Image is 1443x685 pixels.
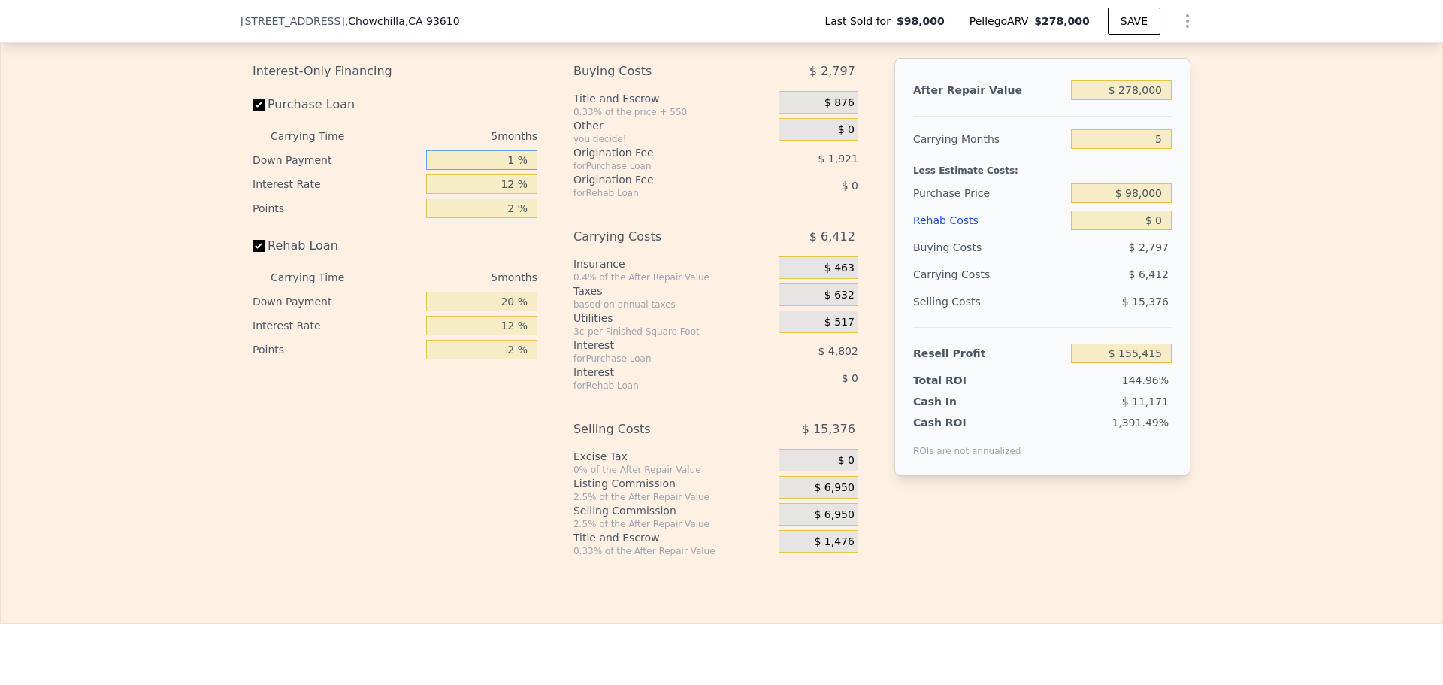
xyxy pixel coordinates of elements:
[573,58,741,85] div: Buying Costs
[374,124,537,148] div: 5 months
[913,415,1021,430] div: Cash ROI
[405,15,460,27] span: , CA 93610
[573,271,773,283] div: 0.4% of the After Repair Value
[814,535,854,549] span: $ 1,476
[913,207,1065,234] div: Rehab Costs
[573,353,741,365] div: for Purchase Loan
[573,530,773,545] div: Title and Escrow
[913,126,1065,153] div: Carrying Months
[253,289,420,314] div: Down Payment
[824,316,855,329] span: $ 517
[253,232,420,259] label: Rehab Loan
[573,476,773,491] div: Listing Commission
[253,314,420,338] div: Interest Rate
[838,454,855,468] span: $ 0
[913,340,1065,367] div: Resell Profit
[573,172,741,187] div: Origination Fee
[573,545,773,557] div: 0.33% of the After Repair Value
[970,14,1035,29] span: Pellego ARV
[573,311,773,326] div: Utilities
[913,288,1065,315] div: Selling Costs
[842,372,858,384] span: $ 0
[913,153,1172,180] div: Less Estimate Costs:
[842,180,858,192] span: $ 0
[573,187,741,199] div: for Rehab Loan
[824,289,855,302] span: $ 632
[818,345,858,357] span: $ 4,802
[253,240,265,252] input: Rehab Loan
[271,265,368,289] div: Carrying Time
[573,380,741,392] div: for Rehab Loan
[824,14,897,29] span: Last Sold for
[818,153,858,165] span: $ 1,921
[897,14,945,29] span: $98,000
[573,464,773,476] div: 0% of the After Repair Value
[1122,296,1169,308] span: $ 15,376
[374,265,537,289] div: 5 months
[253,148,420,172] div: Down Payment
[573,338,741,353] div: Interest
[814,508,854,522] span: $ 6,950
[913,77,1065,104] div: After Repair Value
[253,338,420,362] div: Points
[913,234,1065,261] div: Buying Costs
[573,491,773,503] div: 2.5% of the After Repair Value
[913,394,1007,409] div: Cash In
[573,91,773,106] div: Title and Escrow
[809,58,855,85] span: $ 2,797
[573,160,741,172] div: for Purchase Loan
[1108,8,1160,35] button: SAVE
[913,261,1007,288] div: Carrying Costs
[824,262,855,275] span: $ 463
[573,283,773,299] div: Taxes
[573,449,773,464] div: Excise Tax
[1129,268,1169,280] span: $ 6,412
[573,299,773,311] div: based on annual taxes
[802,416,855,443] span: $ 15,376
[573,503,773,518] div: Selling Commission
[913,430,1021,457] div: ROIs are not annualized
[1112,417,1169,429] span: 1,391.49%
[573,133,773,145] div: you decide!
[1129,241,1169,253] span: $ 2,797
[573,326,773,338] div: 3¢ per Finished Square Foot
[573,118,773,133] div: Other
[253,99,265,111] input: Purchase Loan
[814,481,854,495] span: $ 6,950
[573,106,773,118] div: 0.33% of the price + 550
[838,123,855,137] span: $ 0
[240,14,345,29] span: [STREET_ADDRESS]
[271,124,368,148] div: Carrying Time
[824,96,855,110] span: $ 876
[573,145,741,160] div: Origination Fee
[913,180,1065,207] div: Purchase Price
[1122,396,1169,408] span: $ 11,171
[1034,15,1090,27] span: $278,000
[345,14,460,29] span: , Chowchilla
[573,518,773,530] div: 2.5% of the After Repair Value
[809,223,855,250] span: $ 6,412
[1122,374,1169,386] span: 144.96%
[1172,6,1202,36] button: Show Options
[253,196,420,220] div: Points
[253,172,420,196] div: Interest Rate
[253,91,420,118] label: Purchase Loan
[913,373,1007,388] div: Total ROI
[573,256,773,271] div: Insurance
[573,416,741,443] div: Selling Costs
[573,365,741,380] div: Interest
[253,58,537,85] div: Interest-Only Financing
[573,223,741,250] div: Carrying Costs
